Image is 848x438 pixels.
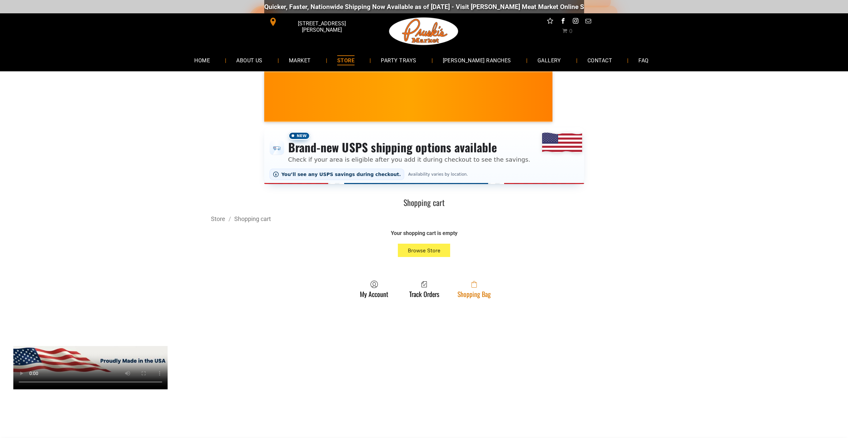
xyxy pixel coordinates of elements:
[288,140,530,155] h3: Brand-new USPS shipping options available
[282,172,401,177] span: You’ll see any USPS savings during checkout.
[327,51,365,69] a: STORE
[184,51,220,69] a: HOME
[628,51,658,69] a: FAQ
[544,101,675,112] span: [PERSON_NAME] MARKET
[264,17,366,27] a: [STREET_ADDRESS][PERSON_NAME]
[234,215,271,222] a: Shopping cart
[371,51,426,69] a: PARTY TRAYS
[406,280,442,298] a: Track Orders
[454,280,494,298] a: Shopping Bag
[288,132,310,140] span: New
[279,51,321,69] a: MARKET
[558,17,567,27] a: facebook
[357,280,392,298] a: My Account
[211,215,637,223] div: Breadcrumbs
[577,51,622,69] a: CONTACT
[388,13,460,49] img: Pruski-s+Market+HQ+Logo2-1920w.png
[571,17,580,27] a: instagram
[258,3,662,11] div: Quicker, Faster, Nationwide Shipping Now Available as of [DATE] - Visit [PERSON_NAME] Meat Market...
[304,230,544,237] div: Your shopping cart is empty
[408,247,440,254] span: Browse Store
[584,17,592,27] a: email
[569,28,572,34] span: 0
[527,51,571,69] a: GALLERY
[546,17,554,27] a: Social network
[279,17,365,36] span: [STREET_ADDRESS][PERSON_NAME]
[433,51,521,69] a: [PERSON_NAME] RANCHES
[407,172,469,177] span: Availability varies by location.
[264,127,584,184] div: Shipping options announcement
[211,197,637,208] h1: Shopping cart
[211,215,225,222] a: Store
[225,215,234,222] span: /
[226,51,273,69] a: ABOUT US
[398,244,450,257] button: Browse Store
[288,155,530,164] p: Check if your area is eligible after you add it during checkout to see the savings.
